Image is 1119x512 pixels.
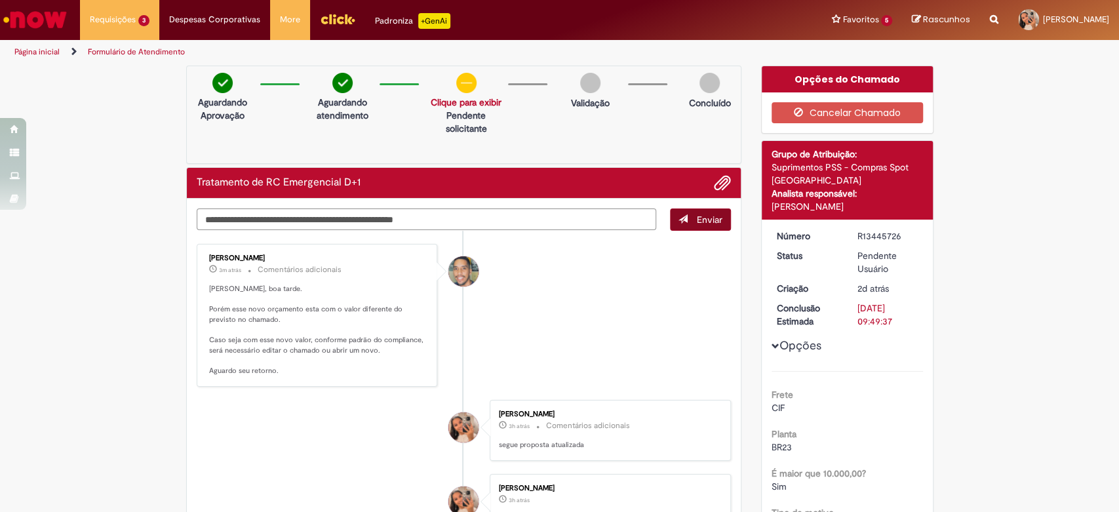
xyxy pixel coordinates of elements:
[842,13,878,26] span: Favoritos
[258,264,342,275] small: Comentários adicionais
[767,282,848,295] dt: Criação
[209,284,427,376] p: [PERSON_NAME], boa tarde. Porém esse novo orçamento esta com o valor diferente do previsto no cha...
[857,282,918,295] div: 25/08/2025 17:10:31
[546,420,630,431] small: Comentários adicionais
[90,13,136,26] span: Requisições
[912,14,970,26] a: Rascunhos
[923,13,970,26] span: Rascunhos
[192,96,254,122] p: Aguardando Aprovação
[509,496,530,504] span: 3h atrás
[499,484,717,492] div: [PERSON_NAME]
[772,467,866,479] b: É maior que 10.000,00?
[772,428,796,440] b: Planta
[509,422,530,430] span: 3h atrás
[499,410,717,418] div: [PERSON_NAME]
[857,283,889,294] time: 25/08/2025 17:10:31
[138,15,149,26] span: 3
[699,73,720,93] img: img-circle-grey.png
[418,13,450,29] p: +GenAi
[689,96,731,109] p: Concluído
[857,302,918,328] div: [DATE] 09:49:37
[332,73,353,93] img: check-circle-green.png
[772,441,792,453] span: BR23
[714,174,731,191] button: Adicionar anexos
[197,208,657,231] textarea: Digite sua mensagem aqui...
[212,73,233,93] img: check-circle-green.png
[14,47,60,57] a: Página inicial
[197,177,361,189] h2: Tratamento de RC Emergencial D+1 Histórico de tíquete
[320,9,355,29] img: click_logo_yellow_360x200.png
[772,187,923,200] div: Analista responsável:
[571,96,610,109] p: Validação
[311,96,373,122] p: Aguardando atendimento
[10,40,736,64] ul: Trilhas de página
[431,109,501,135] p: Pendente solicitante
[219,266,241,274] span: 3m atrás
[762,66,933,92] div: Opções do Chamado
[857,249,918,275] div: Pendente Usuário
[772,200,923,213] div: [PERSON_NAME]
[209,254,427,262] div: [PERSON_NAME]
[772,148,923,161] div: Grupo de Atribuição:
[169,13,260,26] span: Despesas Corporativas
[280,13,300,26] span: More
[772,402,785,414] span: CIF
[772,481,787,492] span: Sim
[431,96,501,108] a: Clique para exibir
[499,440,717,450] p: segue proposta atualizada
[881,15,892,26] span: 5
[772,161,923,187] div: Suprimentos PSS - Compras Spot [GEOGRAPHIC_DATA]
[580,73,600,93] img: img-circle-grey.png
[456,73,477,93] img: circle-minus.png
[857,283,889,294] span: 2d atrás
[448,412,479,443] div: Luiza Layana Martins Da Silva
[857,229,918,243] div: R13445726
[1,7,69,33] img: ServiceNow
[509,496,530,504] time: 27/08/2025 10:18:25
[697,214,722,226] span: Enviar
[219,266,241,274] time: 27/08/2025 13:17:08
[772,389,793,401] b: Frete
[767,302,848,328] dt: Conclusão Estimada
[375,13,450,29] div: Padroniza
[1043,14,1109,25] span: [PERSON_NAME]
[448,256,479,286] div: William Souza Da Silva
[670,208,731,231] button: Enviar
[88,47,185,57] a: Formulário de Atendimento
[767,249,848,262] dt: Status
[509,422,530,430] time: 27/08/2025 10:18:33
[767,229,848,243] dt: Número
[772,102,923,123] button: Cancelar Chamado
